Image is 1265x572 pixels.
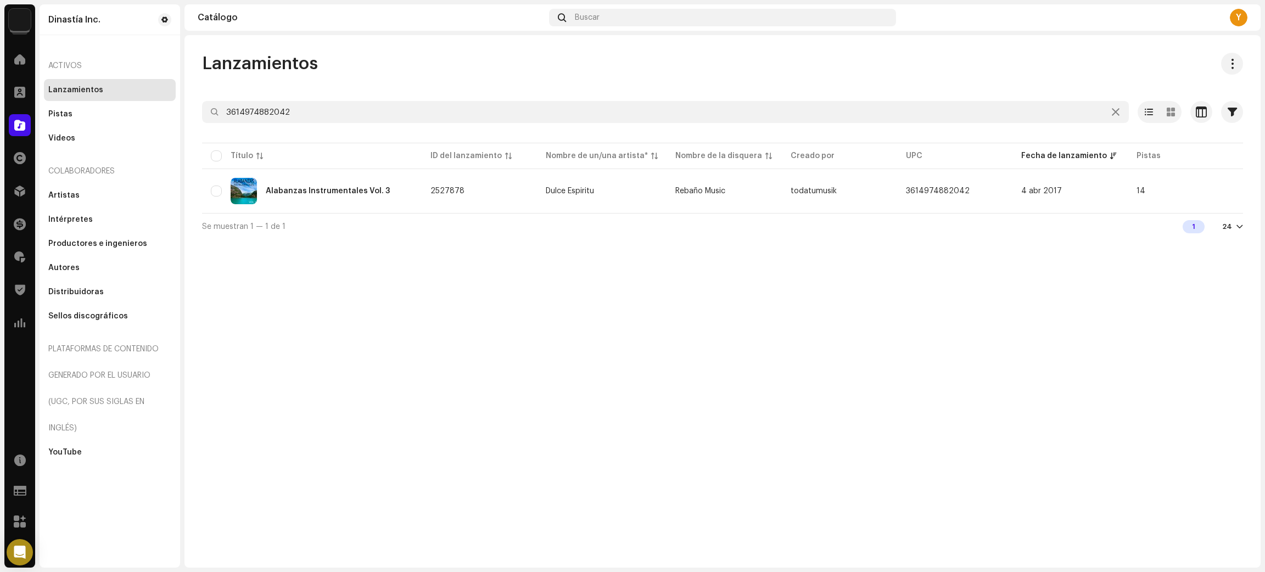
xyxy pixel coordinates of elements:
div: YouTube [48,448,82,457]
img: 39bc3f19-31d1-4b9b-855c-7729584a8a87 [231,178,257,204]
re-m-nav-item: Intérpretes [44,209,176,231]
span: Se muestran 1 — 1 de 1 [202,223,286,231]
div: Fecha de lanzamiento [1021,150,1107,161]
div: Productores e ingenieros [48,239,147,248]
div: Título [231,150,253,161]
div: Dinastía Inc. [48,15,100,24]
re-m-nav-item: YouTube [44,441,176,463]
span: 14 [1137,187,1145,195]
span: 3614974882042 [906,187,970,195]
re-a-nav-header: Colaboradores [44,158,176,184]
img: 48257be4-38e1-423f-bf03-81300282f8d9 [9,9,31,31]
re-m-nav-item: Distribuidoras [44,281,176,303]
re-m-nav-item: Lanzamientos [44,79,176,101]
div: Nombre de un/una artista* [546,150,648,161]
div: Nombre de la disquera [675,150,762,161]
div: Videos [48,134,75,143]
re-a-nav-header: Activos [44,53,176,79]
span: Dulce Espiritu [546,187,658,195]
div: Open Intercom Messenger [7,539,33,565]
div: Sellos discográficos [48,312,128,321]
re-m-nav-item: Videos [44,127,176,149]
re-a-nav-header: Plataformas de contenido generado por el usuario (UGC, por sus siglas en inglés) [44,336,176,441]
span: 2527878 [430,187,464,195]
div: Catálogo [198,13,545,22]
re-m-nav-item: Pistas [44,103,176,125]
div: 24 [1222,222,1232,231]
span: Rebaño Music [675,187,725,195]
div: Artistas [48,191,80,200]
div: 1 [1183,220,1205,233]
span: 4 abr 2017 [1021,187,1062,195]
div: Intérpretes [48,215,93,224]
div: Y [1230,9,1247,26]
span: Buscar [575,13,600,22]
span: Lanzamientos [202,53,318,75]
div: Distribuidoras [48,288,104,296]
re-m-nav-item: Productores e ingenieros [44,233,176,255]
div: Lanzamientos [48,86,103,94]
div: ID del lanzamiento [430,150,502,161]
div: Pistas [48,110,72,119]
input: Buscar [202,101,1129,123]
div: Alabanzas Instrumentales Vol. 3 [266,187,390,195]
div: Autores [48,263,80,272]
span: todatumusik [791,187,837,195]
div: Dulce Espiritu [546,187,594,195]
re-m-nav-item: Sellos discográficos [44,305,176,327]
re-m-nav-item: Artistas [44,184,176,206]
re-m-nav-item: Autores [44,257,176,279]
